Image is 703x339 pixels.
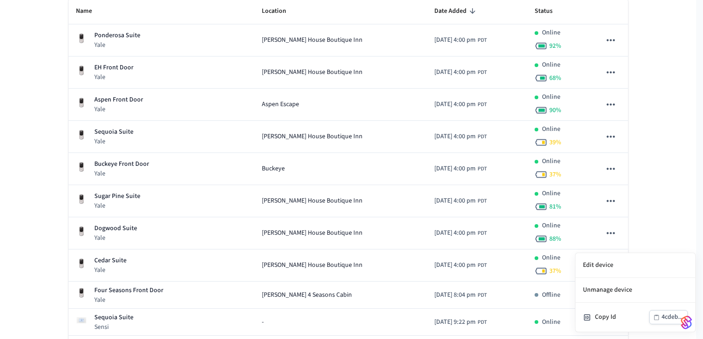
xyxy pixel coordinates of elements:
[595,312,649,322] div: Copy Id
[576,278,695,303] li: Unmanage device
[576,253,695,278] li: Edit device
[662,311,684,323] div: 4cdeb...
[649,310,688,324] button: 4cdeb...
[681,315,692,330] img: SeamLogoGradient.69752ec5.svg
